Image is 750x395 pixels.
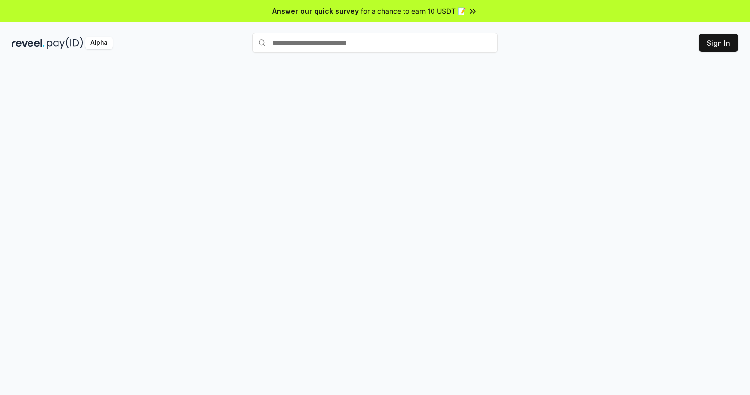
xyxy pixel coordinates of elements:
div: Alpha [85,37,113,49]
img: reveel_dark [12,37,45,49]
span: for a chance to earn 10 USDT 📝 [361,6,466,16]
span: Answer our quick survey [272,6,359,16]
button: Sign In [699,34,738,52]
img: pay_id [47,37,83,49]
